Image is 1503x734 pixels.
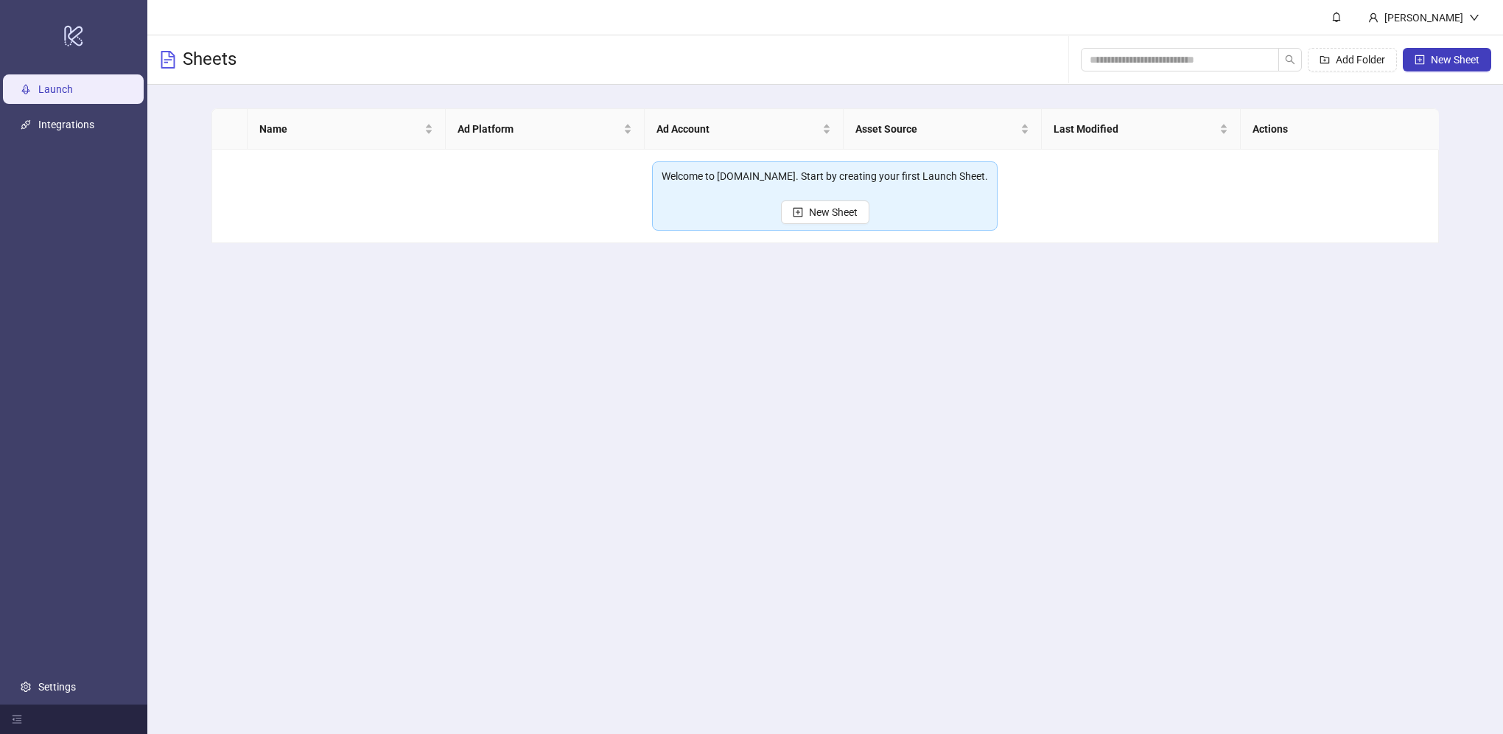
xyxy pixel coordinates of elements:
[1336,54,1385,66] span: Add Folder
[645,109,844,150] th: Ad Account
[781,200,869,224] button: New Sheet
[1431,54,1479,66] span: New Sheet
[1378,10,1469,26] div: [PERSON_NAME]
[248,109,446,150] th: Name
[38,83,73,95] a: Launch
[259,121,422,137] span: Name
[1320,55,1330,65] span: folder-add
[1054,121,1216,137] span: Last Modified
[855,121,1018,137] span: Asset Source
[844,109,1043,150] th: Asset Source
[662,168,988,184] div: Welcome to [DOMAIN_NAME]. Start by creating your first Launch Sheet.
[656,121,819,137] span: Ad Account
[1042,109,1241,150] th: Last Modified
[38,681,76,693] a: Settings
[1469,13,1479,23] span: down
[1331,12,1342,22] span: bell
[1415,55,1425,65] span: plus-square
[458,121,620,137] span: Ad Platform
[12,714,22,724] span: menu-fold
[1368,13,1378,23] span: user
[793,207,803,217] span: plus-square
[1403,48,1491,71] button: New Sheet
[1308,48,1397,71] button: Add Folder
[38,119,94,130] a: Integrations
[1285,55,1295,65] span: search
[159,51,177,69] span: file-text
[809,206,858,218] span: New Sheet
[446,109,645,150] th: Ad Platform
[183,48,237,71] h3: Sheets
[1241,109,1440,150] th: Actions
